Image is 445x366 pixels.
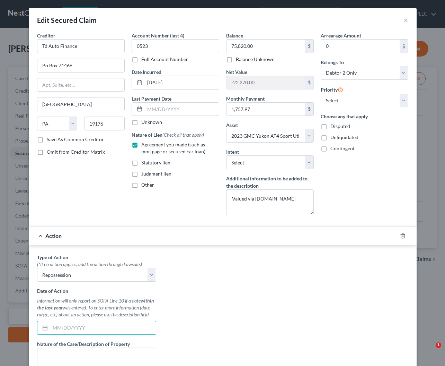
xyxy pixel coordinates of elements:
label: Save As Common Creditor [47,136,104,143]
span: Other [141,182,154,188]
input: MM/DD/YYYY [145,103,219,116]
div: Edit Secured Claim [37,15,97,25]
iframe: Intercom live chat [421,342,438,359]
label: Additional information to be added to the description [226,175,314,189]
label: Monthly Payment [226,95,265,102]
span: Asset [226,122,238,128]
span: Action [45,232,62,239]
input: Enter city... [37,97,124,111]
label: Unknown [141,119,162,126]
span: Disputed [330,123,350,129]
label: Intent [226,148,239,155]
span: Omit from Creditor Matrix [47,149,105,155]
label: Last Payment Date [132,95,171,102]
div: Information will only report on SOFA Line 10 if a date was entered. To enter more information (da... [37,297,156,318]
label: Balance [226,32,243,39]
span: 1 [436,342,441,348]
input: MM/DD/YYYY [145,76,219,89]
input: 0.00 [226,76,305,89]
input: 0.00 [321,40,400,53]
label: Choose any that apply [321,113,408,120]
input: 0.00 [226,40,305,53]
input: Search creditor by name... [37,39,125,53]
label: Date of Action [37,287,68,295]
input: 0.00 [226,103,305,116]
label: Arrearage Amount [321,32,361,39]
label: Nature of Lien [132,131,204,138]
button: × [403,16,408,24]
div: $ [400,40,408,53]
span: Belongs To [321,59,344,65]
input: XXXX [132,39,219,53]
label: Full Account Number [141,56,188,63]
label: Date Incurred [132,68,161,76]
span: Judgment lien [141,171,171,177]
span: Type of Action [37,254,68,260]
div: $ [305,76,313,89]
input: Enter zip... [84,117,125,130]
span: Unliquidated [330,134,358,140]
label: Nature of the Case/Description of Property [37,340,130,348]
input: Enter address... [37,59,124,72]
label: Net Value [226,68,247,76]
span: Agreement you made (such as mortgage or secured car loan) [141,142,205,154]
span: Contingent [330,145,355,151]
div: $ [305,40,313,53]
input: Apt, Suite, etc... [37,78,124,92]
span: Statutory lien [141,160,170,165]
span: Creditor [37,33,55,39]
label: Priority [321,85,343,94]
label: Balance Unknown [236,56,275,63]
label: Account Number (last 4) [132,32,184,39]
input: MM/DD/YYYY [50,321,156,334]
span: (Check all that apply) [162,132,204,138]
div: (*If no action applies, add the action through Lawsuits) [37,261,156,268]
div: $ [305,103,313,116]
